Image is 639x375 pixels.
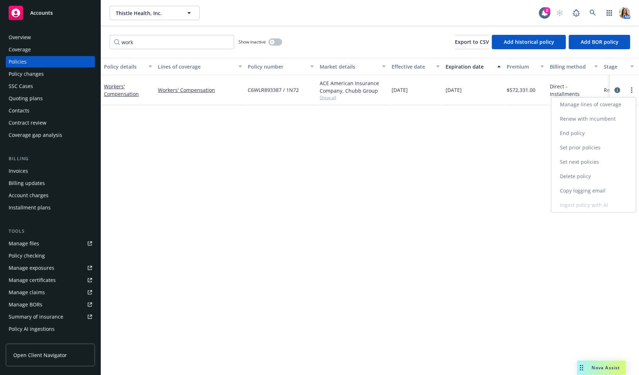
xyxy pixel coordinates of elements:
div: Premium [507,63,536,70]
span: Export to CSV [455,38,489,45]
div: Market details [320,63,378,70]
button: Export to CSV [455,35,489,49]
a: Copy logging email [552,184,636,198]
a: Contacts [6,105,95,116]
a: Overview [6,32,95,43]
span: [DATE] [446,86,462,94]
span: C6WLR893387 / 1N72 [248,86,299,94]
a: Policy changes [6,68,95,80]
div: Billing method [550,63,590,70]
a: Installment plans [6,202,95,213]
div: 2 [544,7,551,14]
span: Renewal [604,86,624,94]
a: Policy AI ingestions [6,323,95,335]
a: circleInformation [613,86,622,94]
a: Switch app [602,6,617,20]
div: Coverage gap analysis [9,129,62,141]
a: Account charges [6,190,95,201]
button: Expiration date [443,58,504,75]
div: Contract review [9,117,46,129]
a: Start snowing [553,6,567,20]
div: Overview [9,32,31,43]
div: Summary of insurance [9,311,63,323]
a: End policy [552,126,636,140]
button: Billing method [547,58,601,75]
div: Manage certificates [9,274,56,286]
button: Add BOR policy [569,35,630,49]
a: Search [586,6,600,20]
a: Contract review [6,117,95,129]
span: Add historical policy [504,38,554,45]
div: Policy changes [9,68,44,80]
span: Show inactive [238,39,266,45]
div: Drag to move [577,361,586,375]
span: Thistle Health, Inc. [116,9,178,17]
div: SSC Cases [9,80,33,92]
div: Policy details [104,63,144,70]
div: Installment plans [9,202,51,213]
a: Manage certificates [6,274,95,286]
span: Accounts [30,10,53,16]
span: Open Client Navigator [13,351,67,359]
button: Effective date [389,58,443,75]
div: Lines of coverage [158,63,234,70]
div: Billing updates [9,177,45,189]
span: Nova Assist [592,365,620,371]
a: Workers' Compensation [158,86,242,94]
a: Manage lines of coverage [552,97,636,112]
a: Policies [6,56,95,68]
div: Expiration date [446,63,493,70]
input: Filter by keyword... [110,35,234,49]
button: Nova Assist [577,361,626,375]
a: Manage BORs [6,299,95,310]
div: Policies [9,56,27,68]
span: Add BOR policy [581,38,619,45]
a: Coverage gap analysis [6,129,95,141]
div: ACE American Insurance Company, Chubb Group [320,79,386,94]
div: Quoting plans [9,93,43,104]
a: Manage exposures [6,262,95,274]
a: Billing updates [6,177,95,189]
div: Stage [604,63,626,70]
a: Delete policy [552,169,636,184]
span: [DATE] [392,86,408,94]
a: Report a Bug [569,6,584,20]
span: $572,331.00 [507,86,535,94]
a: Summary of insurance [6,311,95,323]
div: Effective date [392,63,432,70]
a: Set prior policies [552,140,636,155]
a: Coverage [6,44,95,55]
a: more [627,86,636,94]
div: Tools [6,228,95,235]
button: Policy details [101,58,155,75]
a: Policy checking [6,250,95,261]
button: Thistle Health, Inc. [110,6,200,20]
button: Premium [504,58,547,75]
a: Workers' Compensation [104,83,139,97]
div: Manage claims [9,287,45,298]
span: Direct - Installments [550,83,598,98]
div: Coverage [9,44,31,55]
button: Policy number [245,58,317,75]
a: Set next policies [552,155,636,169]
a: SSC Cases [6,80,95,92]
button: Add historical policy [492,35,566,49]
img: photo [619,7,630,19]
div: Contacts [9,105,29,116]
button: Stage [601,58,637,75]
div: Policy checking [9,250,45,261]
button: Market details [317,58,389,75]
span: Show all [320,94,386,101]
button: Lines of coverage [155,58,245,75]
a: Invoices [6,165,95,177]
div: Invoices [9,165,28,177]
a: Manage claims [6,287,95,298]
div: Billing [6,155,95,162]
div: Policy number [248,63,306,70]
a: Accounts [6,3,95,23]
div: Manage BORs [9,299,42,310]
div: Policy AI ingestions [9,323,55,335]
a: Manage files [6,238,95,249]
a: Quoting plans [6,93,95,104]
